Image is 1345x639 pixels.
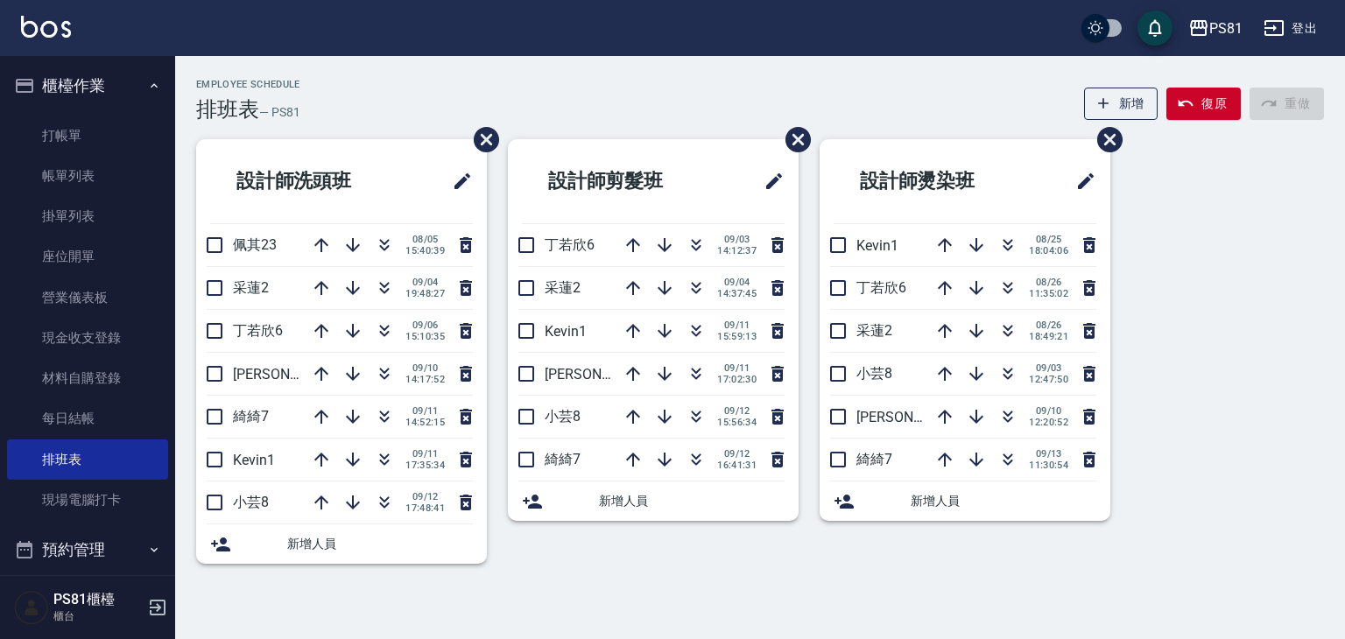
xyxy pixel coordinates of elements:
[856,451,892,467] span: 綺綺7
[233,366,346,383] span: [PERSON_NAME]3
[545,408,581,425] span: 小芸8
[545,451,581,467] span: 綺綺7
[196,79,300,90] h2: Employee Schedule
[7,318,168,358] a: 現金收支登錄
[717,277,757,288] span: 09/04
[233,408,269,425] span: 綺綺7
[7,116,168,156] a: 打帳單
[7,63,168,109] button: 櫃檯作業
[545,279,581,296] span: 采蓮2
[753,160,785,202] span: 修改班表的標題
[717,417,757,428] span: 15:56:34
[7,527,168,572] button: 預約管理
[7,358,168,398] a: 材料自購登錄
[1029,362,1068,374] span: 09/03
[233,452,275,468] span: Kevin1
[14,590,49,625] img: Person
[7,572,168,618] button: 報表及分析
[405,288,445,299] span: 19:48:27
[405,448,445,460] span: 09/11
[1029,288,1068,299] span: 11:35:02
[1029,319,1068,331] span: 08/26
[53,608,143,624] p: 櫃台
[1137,11,1172,46] button: save
[717,362,757,374] span: 09/11
[834,150,1032,213] h2: 設計師燙染班
[717,405,757,417] span: 09/12
[545,236,595,253] span: 丁若欣6
[405,374,445,385] span: 14:17:52
[21,16,71,38] img: Logo
[196,97,259,122] h3: 排班表
[233,494,269,510] span: 小芸8
[856,322,892,339] span: 采蓮2
[7,398,168,439] a: 每日結帳
[1029,331,1068,342] span: 18:49:21
[522,150,721,213] h2: 設計師剪髮班
[233,236,277,253] span: 佩其23
[233,279,269,296] span: 采蓮2
[1029,417,1068,428] span: 12:20:52
[717,288,757,299] span: 14:37:45
[1065,160,1096,202] span: 修改班表的標題
[441,160,473,202] span: 修改班表的標題
[820,481,1110,521] div: 新增人員
[405,491,445,502] span: 09/12
[1029,460,1068,471] span: 11:30:54
[856,409,969,425] span: [PERSON_NAME]3
[1181,11,1250,46] button: PS81
[405,362,445,374] span: 09/10
[196,524,487,564] div: 新增人員
[405,234,445,245] span: 08/05
[1029,448,1068,460] span: 09/13
[1257,12,1324,45] button: 登出
[717,374,757,385] span: 17:02:30
[210,150,409,213] h2: 設計師洗頭班
[405,319,445,331] span: 09/06
[405,405,445,417] span: 09/11
[1029,245,1068,256] span: 18:04:06
[287,535,473,553] span: 新增人員
[508,481,799,521] div: 新增人員
[1029,374,1068,385] span: 12:47:50
[911,492,1096,510] span: 新增人員
[53,591,143,608] h5: PS81櫃檯
[1029,234,1068,245] span: 08/25
[599,492,785,510] span: 新增人員
[856,365,892,382] span: 小芸8
[1166,88,1241,120] button: 復原
[1209,18,1243,39] div: PS81
[405,331,445,342] span: 15:10:35
[7,196,168,236] a: 掛單列表
[772,114,813,165] span: 刪除班表
[717,319,757,331] span: 09/11
[856,237,898,254] span: Kevin1
[259,103,300,122] h6: — PS81
[1084,88,1158,120] button: 新增
[717,245,757,256] span: 14:12:37
[405,502,445,514] span: 17:48:41
[1029,277,1068,288] span: 08/26
[1084,114,1125,165] span: 刪除班表
[7,480,168,520] a: 現場電腦打卡
[717,448,757,460] span: 09/12
[461,114,502,165] span: 刪除班表
[856,279,906,296] span: 丁若欣6
[7,277,168,318] a: 營業儀表板
[545,323,587,340] span: Kevin1
[545,366,658,383] span: [PERSON_NAME]3
[7,439,168,480] a: 排班表
[405,245,445,256] span: 15:40:39
[1029,405,1068,417] span: 09/10
[405,277,445,288] span: 09/04
[7,236,168,277] a: 座位開單
[405,460,445,471] span: 17:35:34
[717,460,757,471] span: 16:41:31
[717,331,757,342] span: 15:59:13
[7,156,168,196] a: 帳單列表
[717,234,757,245] span: 09/03
[405,417,445,428] span: 14:52:15
[233,322,283,339] span: 丁若欣6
